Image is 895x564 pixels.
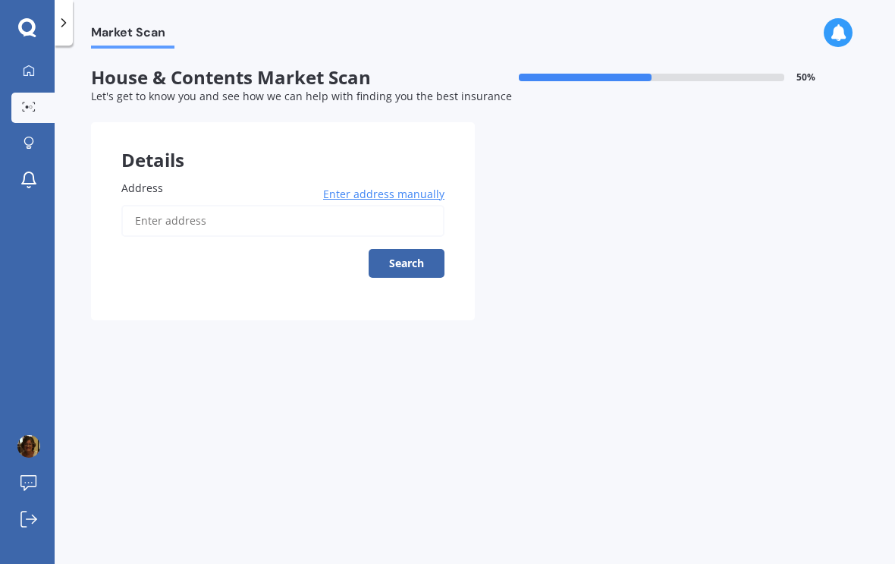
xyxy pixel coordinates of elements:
[121,205,444,237] input: Enter address
[121,181,163,195] span: Address
[91,89,512,103] span: Let's get to know you and see how we can help with finding you the best insurance
[91,25,174,46] span: Market Scan
[323,187,444,202] span: Enter address manually
[369,249,444,278] button: Search
[796,72,815,83] span: 50 %
[17,435,40,458] img: ACg8ocIWhSP7HIqH9PQo7iJiB_Vha-2J5i5dt2TcaJCthOJuioV_DxI2=s96-c
[91,67,475,89] span: House & Contents Market Scan
[91,122,475,168] div: Details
